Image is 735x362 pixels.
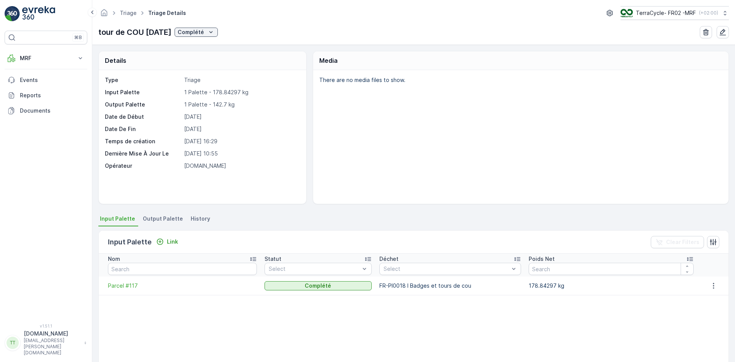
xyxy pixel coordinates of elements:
[74,34,82,41] p: ⌘B
[24,337,80,356] p: [EMAIL_ADDRESS][PERSON_NAME][DOMAIN_NAME]
[20,92,84,99] p: Reports
[20,107,84,115] p: Documents
[529,255,555,263] p: Poids Net
[100,11,108,18] a: Homepage
[5,88,87,103] a: Reports
[120,10,137,16] a: Triage
[178,28,204,36] p: Complété
[621,9,633,17] img: terracycle.png
[98,26,171,38] p: tour de COU [DATE]
[105,56,126,65] p: Details
[5,103,87,118] a: Documents
[22,6,55,21] img: logo_light-DOdMpM7g.png
[108,263,257,275] input: Search
[529,263,694,275] input: Search
[184,150,298,157] p: [DATE] 10:55
[184,125,298,133] p: [DATE]
[100,215,135,223] span: Input Palette
[108,282,257,290] a: Parcel #117
[147,9,188,17] span: Triage Details
[265,281,372,290] button: Complété
[636,9,696,17] p: TerraCycle- FR02 -MRF
[105,76,181,84] p: Type
[384,265,509,273] p: Select
[699,10,718,16] p: ( +02:00 )
[184,76,298,84] p: Triage
[105,88,181,96] p: Input Palette
[153,237,181,246] button: Link
[7,337,19,349] div: TT
[108,255,120,263] p: Nom
[24,330,80,337] p: [DOMAIN_NAME]
[143,215,183,223] span: Output Palette
[175,28,218,37] button: Complété
[105,138,181,145] p: Temps de création
[319,56,338,65] p: Media
[269,265,360,273] p: Select
[167,238,178,246] p: Link
[379,282,521,290] p: FR-PI0018 I Badges et tours de cou
[184,138,298,145] p: [DATE] 16:29
[184,101,298,108] p: 1 Palette - 142.7 kg
[105,125,181,133] p: Date De Fin
[105,101,181,108] p: Output Palette
[105,162,181,170] p: Opérateur
[305,282,331,290] p: Complété
[319,76,720,84] p: There are no media files to show.
[621,6,729,20] button: TerraCycle- FR02 -MRF(+02:00)
[5,72,87,88] a: Events
[20,76,84,84] p: Events
[108,237,152,247] p: Input Palette
[529,282,694,290] p: 178.84297 kg
[20,54,72,62] p: MRF
[5,324,87,328] span: v 1.51.1
[184,162,298,170] p: [DOMAIN_NAME]
[105,113,181,121] p: Date de Début
[651,236,704,248] button: Clear Filters
[5,330,87,356] button: TT[DOMAIN_NAME][EMAIL_ADDRESS][PERSON_NAME][DOMAIN_NAME]
[5,6,20,21] img: logo
[5,51,87,66] button: MRF
[184,113,298,121] p: [DATE]
[379,255,399,263] p: Déchet
[105,150,181,157] p: Dernière Mise À Jour Le
[265,255,281,263] p: Statut
[184,88,298,96] p: 1 Palette - 178.84297 kg
[666,238,699,246] p: Clear Filters
[191,215,210,223] span: History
